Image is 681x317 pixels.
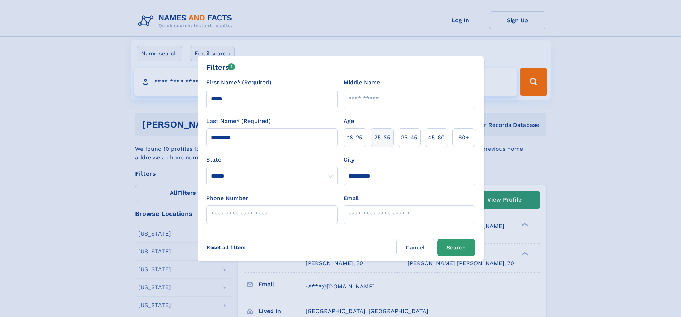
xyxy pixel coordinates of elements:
[206,155,338,164] label: State
[344,194,359,203] label: Email
[428,133,445,142] span: 45‑60
[401,133,417,142] span: 35‑45
[396,239,434,256] label: Cancel
[344,155,354,164] label: City
[347,133,362,142] span: 18‑25
[206,78,271,87] label: First Name* (Required)
[437,239,475,256] button: Search
[344,117,354,125] label: Age
[206,117,271,125] label: Last Name* (Required)
[344,78,380,87] label: Middle Name
[374,133,390,142] span: 25‑35
[458,133,469,142] span: 60+
[206,194,248,203] label: Phone Number
[202,239,250,256] label: Reset all filters
[206,62,235,73] div: Filters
